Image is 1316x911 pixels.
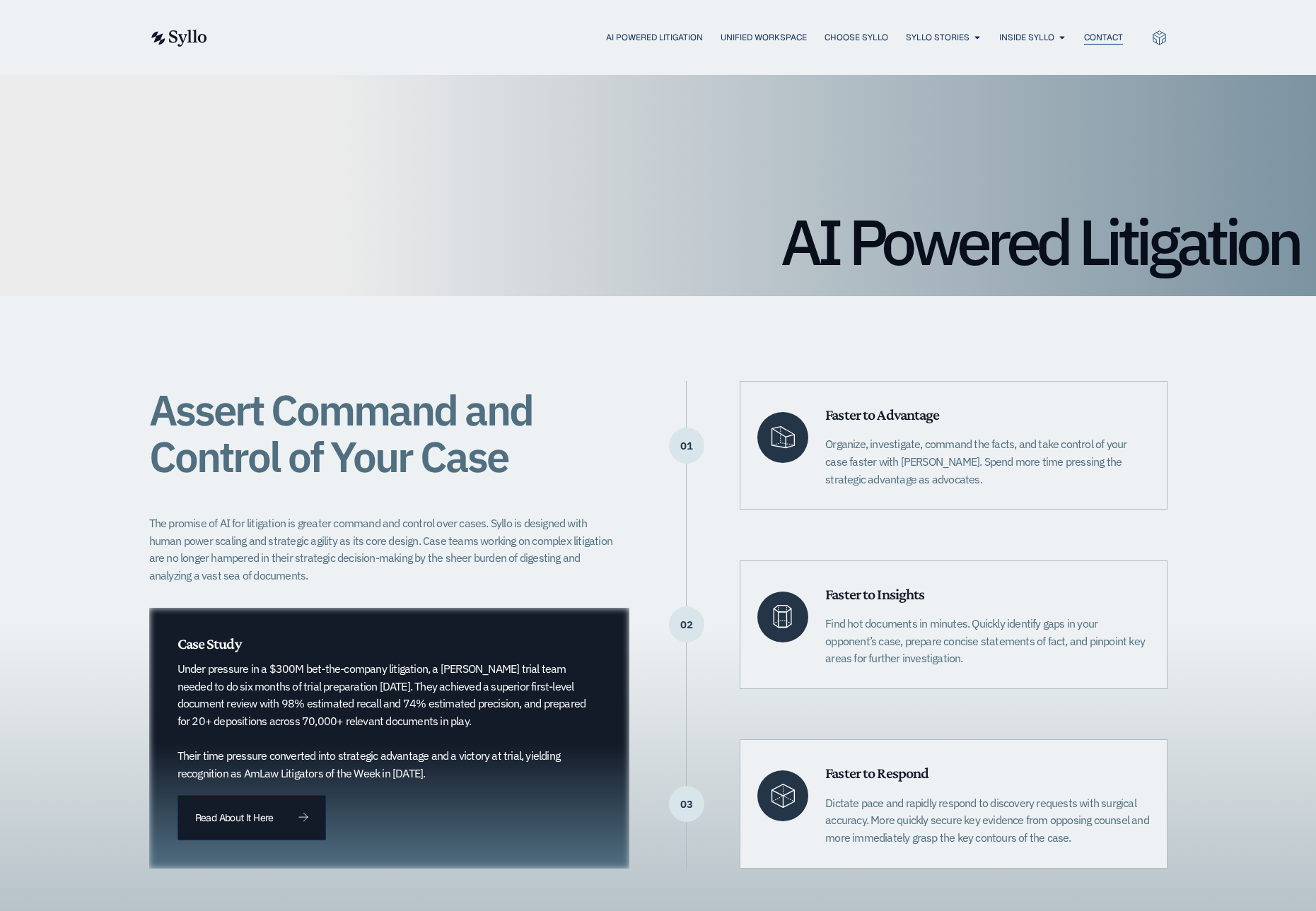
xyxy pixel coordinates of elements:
[177,660,587,782] p: Under pressure in a $300M bet-the-company litigation, a [PERSON_NAME] trial team needed to do six...
[669,624,704,625] p: 02
[606,31,703,44] a: AI Powered Litigation
[177,635,241,652] span: Case Study
[235,31,1123,45] nav: Menu
[669,445,704,447] p: 01
[721,31,807,44] a: Unified Workspace
[906,31,969,44] a: Syllo Stories
[235,31,1123,45] div: Menu Toggle
[17,210,1299,274] h1: AI Powered Litigation
[825,764,928,782] span: Faster to Respond
[195,813,273,823] span: Read About It Here
[149,515,622,584] p: The promise of AI for litigation is greater command and control over cases. Syllo is designed wit...
[1084,31,1123,44] a: Contact
[825,585,924,603] span: Faster to Insights
[149,382,532,484] span: Assert Command and Control of Your Case
[825,615,1149,667] p: Find hot documents in minutes. Quickly identify gaps in your opponent’s case, prepare concise sta...
[149,30,207,47] img: syllo
[825,435,1149,488] p: Organize, investigate, command the facts, and take control of your case faster with [PERSON_NAME]...
[177,795,326,840] a: Read About It Here
[825,31,888,44] a: Choose Syllo
[825,406,939,423] span: Faster to Advantage
[999,31,1054,44] a: Inside Syllo
[825,794,1149,847] p: Dictate pace and rapidly respond to discovery requests with surgical accuracy. More quickly secur...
